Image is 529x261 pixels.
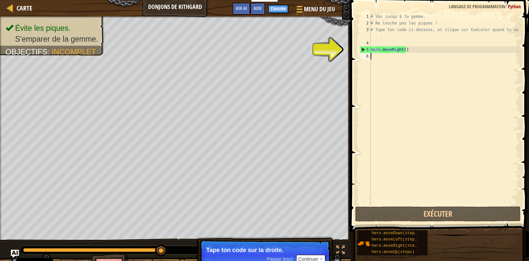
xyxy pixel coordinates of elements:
span: Menu du jeu [304,5,335,14]
img: portrait.png [357,237,370,250]
span: Ask AI [236,5,247,11]
span: hero.moveUp(steps) [372,250,415,254]
div: 5 [360,46,371,53]
div: 3 [360,26,371,40]
p: Tape ton code sur la droite. [206,247,324,253]
span: Aide [254,5,262,11]
button: Menu du jeu [291,3,339,18]
div: 4 [360,40,371,46]
span: hero.moveRight(steps) [372,243,422,248]
span: Langage de programmation [449,3,506,10]
div: 2 [360,20,371,26]
li: S'emparer de la gemme. [6,34,98,45]
button: Exécuter [355,206,521,222]
span: hero.moveDown(steps) [372,231,419,236]
div: 1 [360,13,371,20]
span: hero.moveLeft(steps) [372,237,419,242]
button: Basculer en plein écran [334,244,347,258]
span: Incomplet [52,48,96,56]
button: S'inscrire [268,5,288,13]
span: Python [508,3,521,10]
li: Évite les piques. [6,23,98,34]
button: Ask AI [232,3,250,15]
span: Évite les piques. [15,24,71,32]
span: : [506,3,508,10]
span: : [47,48,52,56]
button: Ask AI [11,250,19,258]
span: Carte [17,4,32,13]
a: Carte [13,4,32,13]
div: 6 [360,53,371,60]
span: Objectifs [6,48,48,56]
span: S'emparer de la gemme. [15,35,98,43]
